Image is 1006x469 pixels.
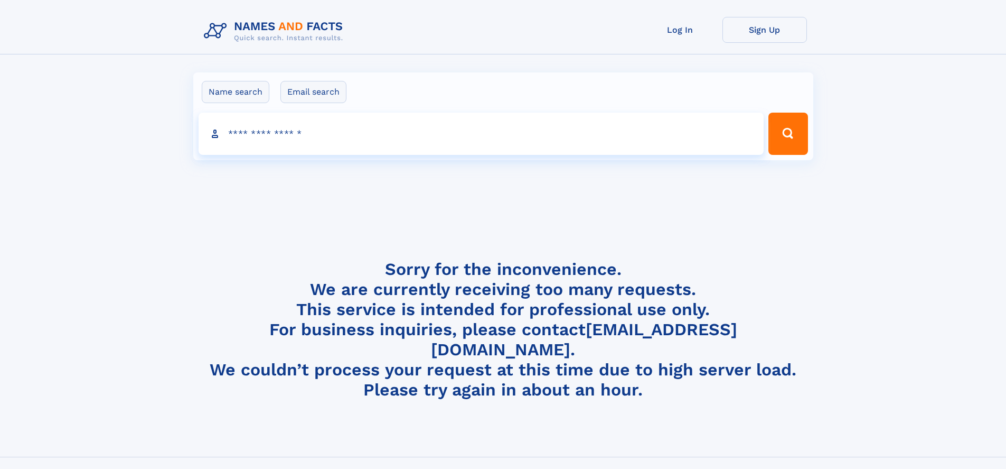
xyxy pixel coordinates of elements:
[768,113,807,155] button: Search Button
[199,113,764,155] input: search input
[722,17,807,43] a: Sign Up
[202,81,269,103] label: Name search
[638,17,722,43] a: Log In
[200,17,352,45] img: Logo Names and Facts
[280,81,346,103] label: Email search
[431,319,737,360] a: [EMAIL_ADDRESS][DOMAIN_NAME]
[200,259,807,400] h4: Sorry for the inconvenience. We are currently receiving too many requests. This service is intend...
